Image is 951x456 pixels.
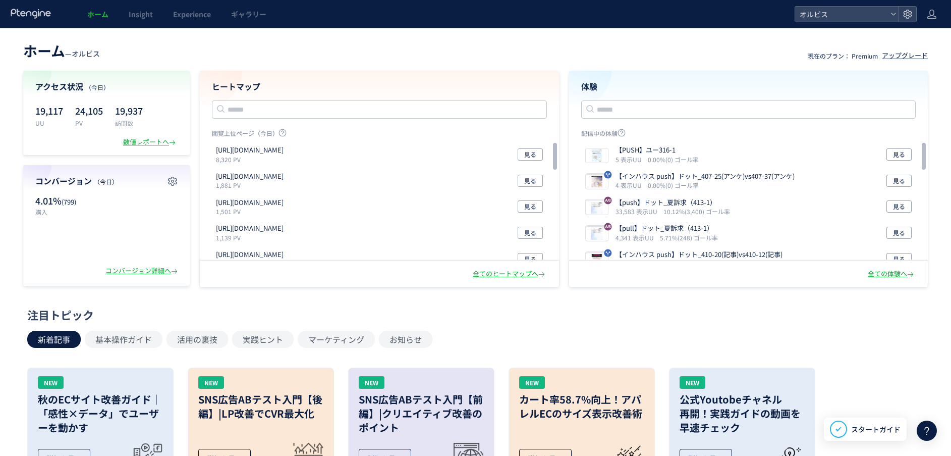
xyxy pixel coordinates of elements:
p: 4.01% [35,194,101,208]
span: ホーム [23,40,65,61]
p: 訪問数 [115,119,143,127]
h3: SNS広告ABテスト入門【後編】|LP改善でCVR最大化 [198,392,323,421]
p: 【インハウス push】ドット_410-20(記事)vs410-12(記事) [616,250,782,260]
span: ギャラリー [231,9,266,19]
p: https://pr.orbis.co.jp/cosmetics/u/100 [216,198,284,208]
span: 見る [893,148,905,161]
span: 見る [524,227,536,239]
p: 19,937 [115,103,143,119]
button: 見る [518,200,543,213]
h4: ヒートマップ [212,81,547,92]
p: 【インハウス push】ドット_407-25(アンケ)vs407-37(アンケ) [616,172,795,181]
button: マーケティング [298,331,375,348]
p: 1,139 PV [216,233,288,242]
p: PV [75,119,103,127]
h4: コンバージョン [35,175,178,187]
button: 見る [518,227,543,239]
button: 実践ヒント [232,331,294,348]
span: 見る [524,253,536,265]
span: 見る [893,175,905,187]
span: Experience [173,9,211,19]
h4: アクセス状況 [35,81,178,92]
button: 見る [518,175,543,187]
img: 78bf97f79df73d157701016bb907b9e11755651173111.jpeg [586,200,608,215]
p: 24,105 [75,103,103,119]
span: 見る [893,200,905,213]
p: 887 PV [216,260,288,268]
i: 0.00%(0) ゴール率 [648,181,699,189]
div: 数値レポートへ [123,137,178,147]
span: オルビス [797,7,886,22]
span: オルビス [72,48,100,59]
p: 1,881 PV [216,181,288,189]
button: 見る [518,253,543,265]
div: コンバージョン詳細へ [105,266,180,276]
i: 4 表示UU [616,181,646,189]
div: — [23,40,100,61]
div: NEW [198,376,224,389]
p: 【push】ドット_夏訴求（413-1） [616,198,726,208]
span: スタートガイド [851,424,901,435]
button: 基本操作ガイド [85,331,162,348]
button: 見る [886,175,912,187]
button: 見る [886,253,912,265]
button: 新着記事 [27,331,81,348]
div: NEW [359,376,384,389]
p: 購入 [35,208,101,216]
span: ホーム [87,9,108,19]
i: 5.71%(248) ゴール率 [660,233,718,242]
h4: 体験 [581,81,916,92]
p: UU [35,119,63,127]
img: 78bf97f79df73d157701016bb907b9e11755650997413.jpeg [586,227,608,241]
i: 10.12%(3,400) ゴール率 [663,207,730,216]
button: 活用の裏技 [166,331,228,348]
p: 【PUSH】ユー316-1 [616,145,695,155]
i: 97,008 表示UU [616,260,661,268]
span: （今日） [94,177,118,186]
div: NEW [519,376,545,389]
span: （今日） [85,83,109,91]
i: 4,341 表示UU [616,233,658,242]
span: 見る [524,175,536,187]
i: 0.35%(338) ゴール率 [663,260,721,268]
div: 注目トピック [27,307,919,323]
span: 見る [524,200,536,213]
button: 見る [886,200,912,213]
h3: SNS広告ABテスト入門【前編】|クリエイティブ改善のポイント [359,392,484,435]
p: https://pr.orbis.co.jp/cosmetics/udot/410-12 [216,250,284,260]
button: 見る [886,227,912,239]
button: 見る [886,148,912,161]
p: https://orbis.co.jp/order/thanks [216,145,284,155]
i: 33,583 表示UU [616,207,661,216]
span: 見る [893,253,905,265]
div: アップグレード [882,51,928,61]
h3: 公式Youtobeチャネル 再開！実践ガイドの動画を 早速チェック [680,392,805,435]
p: 8,320 PV [216,155,288,164]
div: 全てのヒートマップへ [473,269,547,279]
div: NEW [680,376,705,389]
p: 閲覧上位ページ（今日） [212,129,547,141]
i: 5 表示UU [616,155,646,164]
button: お知らせ [379,331,432,348]
span: 見る [524,148,536,161]
p: 【pull】ドット_夏訴求（413-1） [616,224,714,233]
p: https://pr.orbis.co.jp/special/04 [216,224,284,233]
p: 1,501 PV [216,207,288,216]
div: 全ての体験へ [868,269,916,279]
h3: 秋のECサイト改善ガイド｜「感性×データ」でユーザーを動かす [38,392,163,435]
p: https://pr.orbis.co.jp/tenpo_promotion [216,172,284,181]
span: (799) [62,197,76,207]
i: 0.00%(0) ゴール率 [648,155,699,164]
p: 現在のプラン： Premium [808,52,878,60]
span: 見る [893,227,905,239]
p: 配信中の体験 [581,129,916,141]
div: NEW [38,376,64,389]
h3: カート率58.7%向上！アパレルECのサイズ表示改善術 [519,392,644,421]
span: Insight [129,9,153,19]
p: 19,117 [35,103,63,119]
button: 見る [518,148,543,161]
img: cb647fcb0925a13b28285e0ae747a3fc1752483548011.jpeg [586,253,608,267]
